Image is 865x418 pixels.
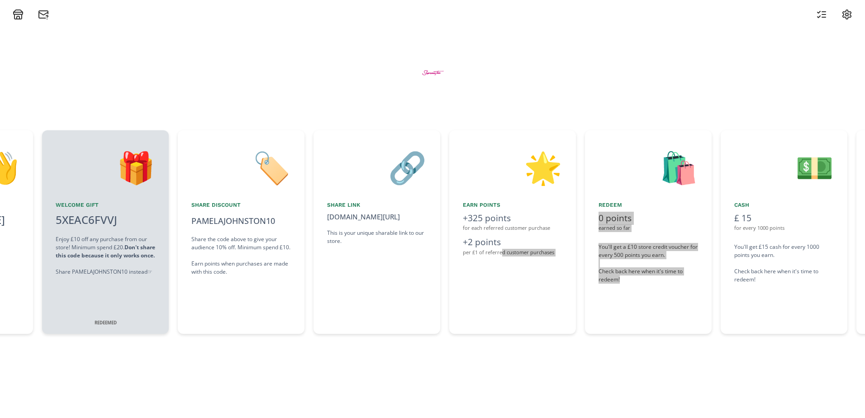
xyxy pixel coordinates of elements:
[734,243,834,284] div: You'll get £15 cash for every 1000 points you earn. Check back here when it's time to redeem!
[95,320,117,326] strong: REDEEMED
[463,224,562,232] div: for each referred customer purchase
[327,201,427,209] div: Share Link
[599,243,698,284] div: You'll get a £10 store credit voucher for every 500 points you earn. Check back here when it's ti...
[416,56,450,90] img: BtZWWMaMEGZe
[734,224,834,232] div: for every 1000 points
[56,144,155,190] div: 🎁
[327,212,427,222] div: [DOMAIN_NAME][URL]
[191,235,291,276] div: Share the code above to give your audience 10% off. Minimum spend £10. Earn points when purchases...
[463,201,562,209] div: Earn points
[599,224,698,232] div: earned so far
[191,215,275,227] div: PAMELAJOHNSTON10
[463,236,562,249] div: +2 points
[734,144,834,190] div: 💵
[191,144,291,190] div: 🏷️
[56,243,155,259] strong: Don't share this code because it only works once.
[734,212,834,225] div: £ 15
[50,212,123,228] div: 5XEAC6FVVJ
[56,201,155,209] div: Welcome Gift
[191,201,291,209] div: Share Discount
[734,201,834,209] div: Cash
[463,249,562,256] div: per £1 of referred customer purchases
[327,144,427,190] div: 🔗
[463,212,562,225] div: +325 points
[463,144,562,190] div: 🌟
[599,212,698,225] div: 0 points
[56,235,155,276] div: Enjoy £10 off any purchase from our store! Minimum spend £20. Share PAMELAJOHNSTON10 instead ☞
[599,144,698,190] div: 🛍️
[599,201,698,209] div: Redeem
[327,229,427,245] div: This is your unique sharable link to our store.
